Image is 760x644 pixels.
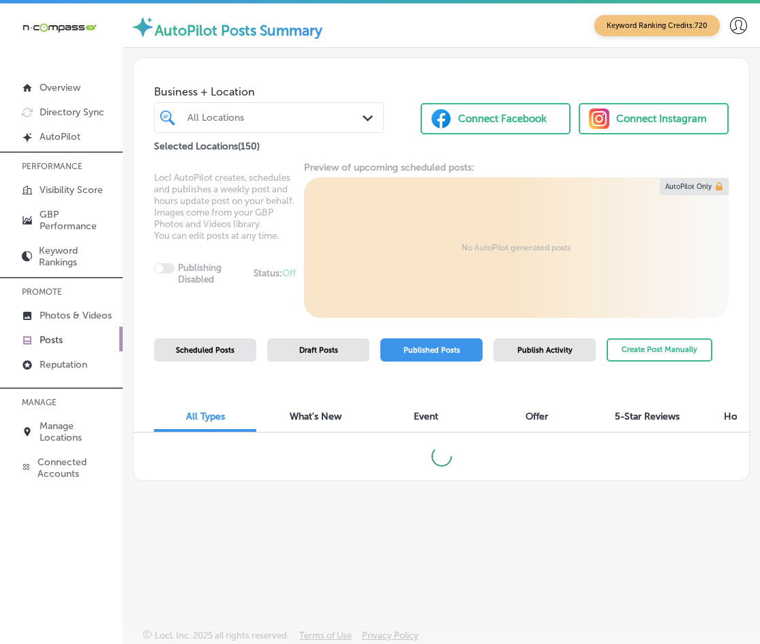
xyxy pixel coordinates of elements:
[40,184,103,196] p: Visibility Score
[414,411,438,422] span: Event
[131,15,155,39] img: autopilot-icon
[299,346,338,355] span: Draft Posts
[579,103,729,134] button: Connect Instagram
[517,346,573,355] span: Publish Activity
[40,359,87,370] p: Reputation
[40,106,104,118] p: Directory Sync
[40,334,63,346] p: Posts
[594,15,720,36] span: Keyword Ranking Credits: 720
[40,131,80,143] p: AutoPilot
[155,22,322,39] label: AutoPilot Posts Summary
[40,420,116,443] p: Manage Locations
[458,108,547,129] div: Connect Facebook
[290,411,341,422] span: What's New
[187,112,364,123] div: All Locations
[40,82,80,93] p: Overview
[40,310,112,321] p: Photos & Videos
[616,108,707,129] div: Connect Instagram
[39,245,116,268] p: Keyword Rankings
[155,630,289,641] p: Locl, Inc. 2025 all rights reserved.
[526,411,548,422] span: Offer
[40,209,116,232] p: GBP Performance
[607,338,712,362] button: Create Post Manually
[37,456,116,480] p: Connected Accounts
[404,346,460,355] span: Published Posts
[421,103,571,134] button: Connect Facebook
[154,85,384,98] span: Business + Location
[22,21,97,34] img: 660ab0bf-5cc7-4cb8-ba1c-48b5ae0f18e60NCTV_CLogo_TV_Black_-500x88.png
[154,135,260,152] p: Selected Locations ( 150 )
[186,411,225,422] span: All Types
[615,411,680,422] span: 5-Star Reviews
[176,346,234,355] span: Scheduled Posts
